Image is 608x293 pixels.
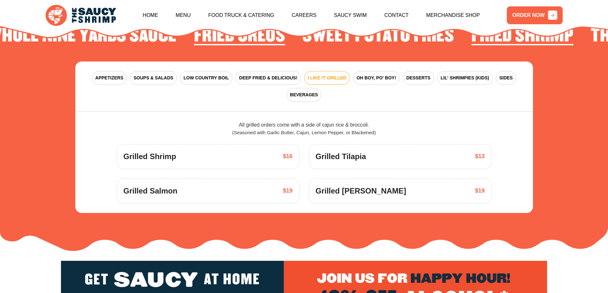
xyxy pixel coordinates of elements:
[208,2,274,29] a: Food Truck & Catering
[353,71,400,85] button: OH BOY, PO' BOY!
[499,75,513,81] span: SIDES
[92,71,127,85] button: APPETIZERS
[287,88,322,102] button: BEVERAGES
[283,152,292,161] span: $16
[475,187,484,195] span: $19
[357,75,396,81] span: OH BOY, PO' BOY!
[194,26,285,46] h2: Fried Oreos
[180,71,232,85] button: LOW COUNTRY BOIL
[406,75,430,81] span: DESSERTS
[384,2,409,29] a: Contact
[232,130,376,135] span: (Seasoned with Garlic Butter, Cajun, Lemon Pepper, or Blackened)
[496,71,516,85] button: SIDES
[471,26,573,46] h2: Fried Shrimp
[316,185,406,197] span: Grilled [PERSON_NAME]
[283,187,292,195] span: $19
[475,152,484,161] span: $13
[437,71,493,85] button: LIL' SHRIMPIES (KIDS)
[290,92,318,98] span: BEVERAGES
[124,185,177,197] span: Grilled Salmon
[308,75,346,81] span: I LIKE IT GRILLED
[303,26,454,46] h2: Sweet Potato Fries
[133,75,173,81] span: SOUPS & SALADS
[441,75,489,81] span: LIL' SHRIMPIES (KIDS)
[117,121,492,136] div: All grilled orders come with a side of cajun rice & broccoli.
[95,75,124,81] span: APPETIZERS
[316,151,366,162] span: Grilled Tilapia
[184,75,229,81] span: LOW COUNTRY BOIL
[426,2,480,29] a: Merchandise Shop
[403,71,434,85] button: DESSERTS
[143,2,158,29] a: Home
[46,5,116,26] img: logo
[292,2,316,29] a: Careers
[130,71,176,85] button: SOUPS & SALADS
[124,151,176,162] span: Grilled Shrimp
[239,75,297,81] span: DEEP FRIED & DELICIOUS!
[304,71,350,85] button: I LIKE IT GRILLED
[236,71,301,85] button: DEEP FRIED & DELICIOUS!
[176,2,191,29] a: Menu
[334,2,367,29] a: Saucy Swim
[507,6,562,24] a: ORDER NOW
